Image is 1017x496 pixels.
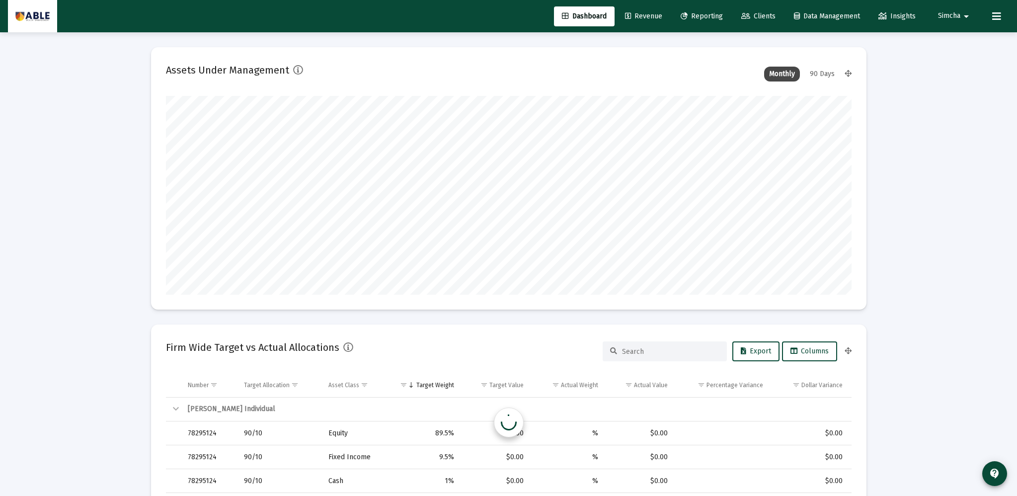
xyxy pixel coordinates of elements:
[733,6,783,26] a: Clients
[732,341,780,361] button: Export
[612,452,668,462] div: $0.00
[698,381,705,389] span: Show filter options for column 'Percentage Variance'
[554,6,615,26] a: Dashboard
[416,381,454,389] div: Target Weight
[612,476,668,486] div: $0.00
[166,62,289,78] h2: Assets Under Management
[552,381,559,389] span: Show filter options for column 'Actual Weight'
[605,373,675,397] td: Column Actual Value
[617,6,670,26] a: Revenue
[531,373,605,397] td: Column Actual Weight
[878,12,916,20] span: Insights
[181,373,237,397] td: Column Number
[777,452,843,462] div: $0.00
[794,12,860,20] span: Data Management
[960,6,972,26] mat-icon: arrow_drop_down
[321,421,387,445] td: Equity
[489,381,524,389] div: Target Value
[805,67,840,82] div: 90 Days
[244,381,290,389] div: Target Allocation
[468,452,524,462] div: $0.00
[612,428,668,438] div: $0.00
[989,468,1001,480] mat-icon: contact_support
[786,6,868,26] a: Data Management
[681,12,723,20] span: Reporting
[461,373,531,397] td: Column Target Value
[741,347,771,355] span: Export
[387,373,461,397] td: Column Target Weight
[625,381,632,389] span: Show filter options for column 'Actual Value'
[770,373,852,397] td: Column Dollar Variance
[361,381,368,389] span: Show filter options for column 'Asset Class'
[706,381,763,389] div: Percentage Variance
[764,67,800,82] div: Monthly
[468,476,524,486] div: $0.00
[538,452,598,462] div: %
[237,373,321,397] td: Column Target Allocation
[870,6,924,26] a: Insights
[181,421,237,445] td: 78295124
[741,12,776,20] span: Clients
[790,347,829,355] span: Columns
[15,6,50,26] img: Dashboard
[321,469,387,493] td: Cash
[938,12,960,20] span: Simcha
[634,381,668,389] div: Actual Value
[538,428,598,438] div: %
[210,381,218,389] span: Show filter options for column 'Number'
[237,469,321,493] td: 90/10
[181,445,237,469] td: 78295124
[394,452,454,462] div: 9.5%
[237,421,321,445] td: 90/10
[622,347,719,356] input: Search
[782,341,837,361] button: Columns
[792,381,800,389] span: Show filter options for column 'Dollar Variance'
[777,476,843,486] div: $0.00
[394,428,454,438] div: 89.5%
[321,373,387,397] td: Column Asset Class
[166,398,181,421] td: Collapse
[188,381,209,389] div: Number
[538,476,598,486] div: %
[777,428,843,438] div: $0.00
[237,445,321,469] td: 90/10
[400,381,407,389] span: Show filter options for column 'Target Weight'
[394,476,454,486] div: 1%
[328,381,359,389] div: Asset Class
[673,6,731,26] a: Reporting
[291,381,299,389] span: Show filter options for column 'Target Allocation'
[480,381,488,389] span: Show filter options for column 'Target Value'
[562,12,607,20] span: Dashboard
[181,469,237,493] td: 78295124
[468,428,524,438] div: $0.00
[625,12,662,20] span: Revenue
[166,339,339,355] h2: Firm Wide Target vs Actual Allocations
[675,373,770,397] td: Column Percentage Variance
[801,381,843,389] div: Dollar Variance
[561,381,598,389] div: Actual Weight
[321,445,387,469] td: Fixed Income
[926,6,984,26] button: Simcha
[188,404,843,414] div: [PERSON_NAME] Individual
